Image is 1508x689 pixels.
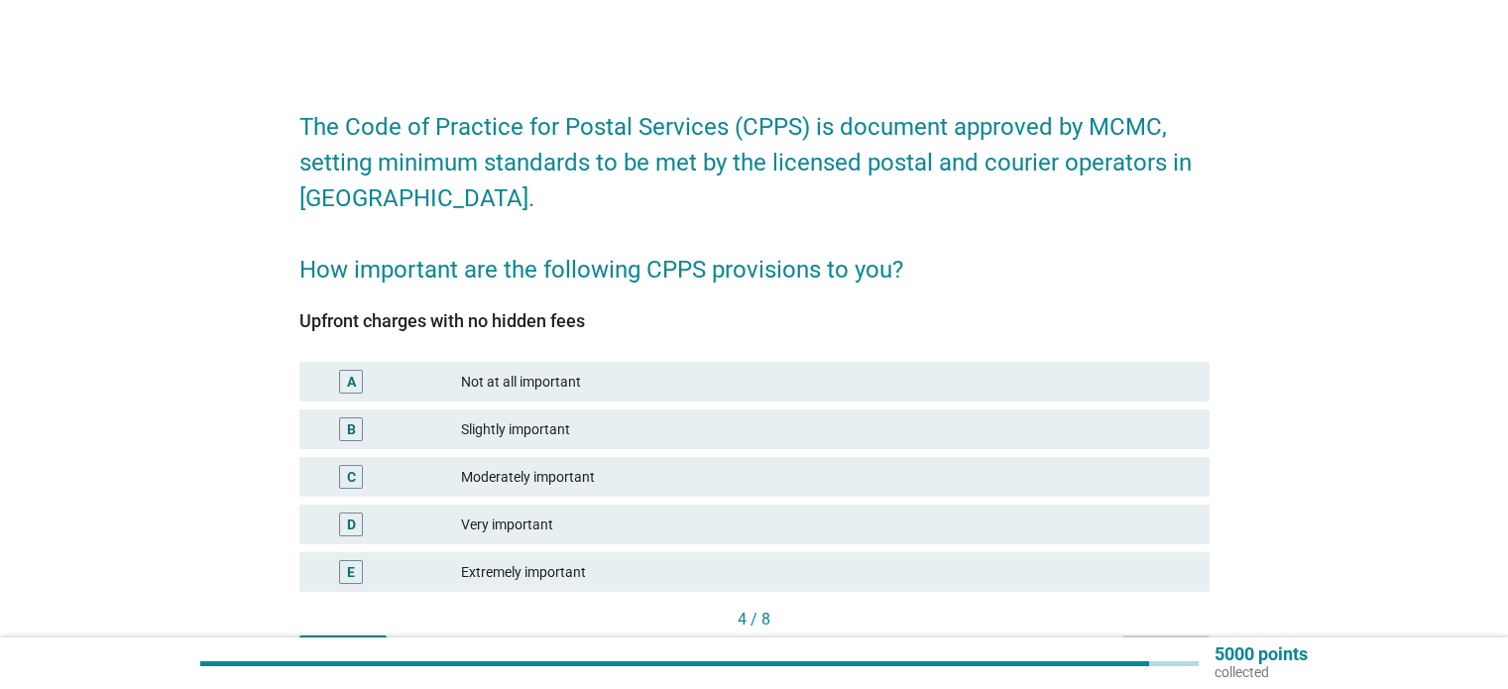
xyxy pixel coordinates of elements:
[347,467,356,488] div: C
[461,560,1193,584] div: Extremely important
[461,465,1193,489] div: Moderately important
[461,370,1193,394] div: Not at all important
[461,417,1193,441] div: Slightly important
[299,635,387,671] button: Prev
[1215,645,1308,663] p: 5000 points
[461,513,1193,536] div: Very important
[347,372,356,393] div: A
[299,307,1210,334] div: Upfront charges with no hidden fees
[1215,663,1308,681] p: collected
[299,608,1210,632] div: 4 / 8
[347,562,355,583] div: E
[299,89,1210,287] h2: The Code of Practice for Postal Services (CPPS) is document approved by MCMC, setting minimum sta...
[347,419,356,440] div: B
[347,515,356,535] div: D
